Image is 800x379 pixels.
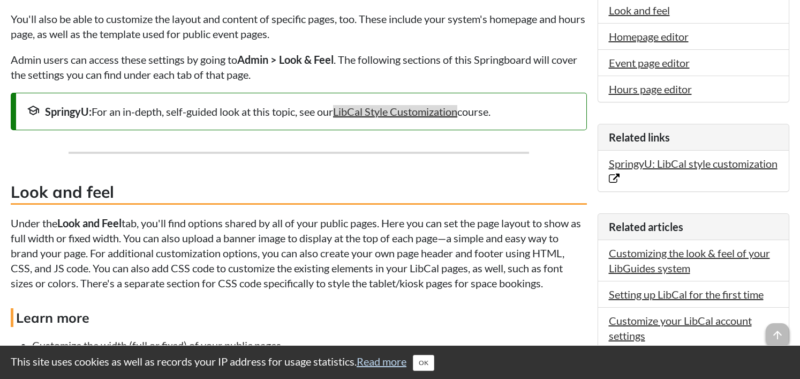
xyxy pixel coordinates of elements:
[766,324,789,337] a: arrow_upward
[32,338,587,368] li: Learn how to change the content width of your LibCal site.
[609,247,770,274] a: Customizing the look & feel of your LibGuides system
[11,181,587,205] h3: Look and feel
[32,339,281,352] a: Customize the width (full or fixed) of your public pages
[609,220,683,233] span: Related articles
[609,157,778,185] a: SpringyU: LibCal style customization
[11,11,587,41] p: You'll also be able to customize the layout and content of specific pages, too. These include you...
[357,355,406,368] a: Read more
[11,308,587,327] h4: Learn more
[413,355,434,371] button: Close
[27,104,40,117] span: school
[45,105,92,118] strong: SpringyU:
[11,215,587,291] p: Under the tab, you'll find options shared by all of your public pages. Here you can set the page ...
[27,104,576,119] div: For an in-depth, self-guided look at this topic, see our course.
[237,53,334,66] strong: Admin > Look & Feel
[609,4,670,17] a: Look and feel
[333,105,457,118] a: LibCal Style Customization
[609,56,690,69] a: Event page editor
[609,83,692,95] a: Hours page editor
[766,323,789,347] span: arrow_upward
[57,217,122,229] strong: Look and Feel
[609,30,689,43] a: Homepage editor
[609,131,670,144] span: Related links
[609,314,752,342] a: Customize your LibCal account settings
[609,288,764,301] a: Setting up LibCal for the first time
[11,52,587,82] p: Admin users can access these settings by going to . The following sections of this Springboard wi...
